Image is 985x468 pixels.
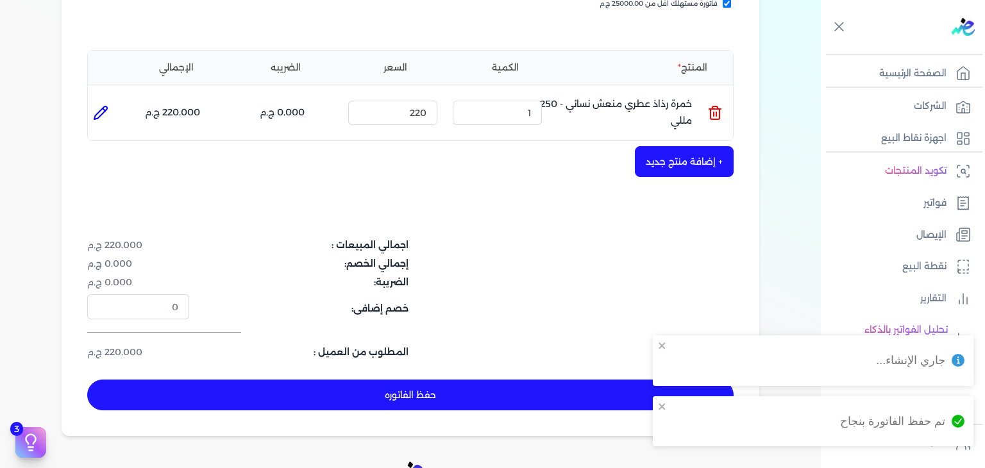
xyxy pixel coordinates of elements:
[87,276,189,289] dd: 0.000 ج.م
[197,294,408,319] dt: خصم إضافى:
[87,380,734,410] button: حفظ الفاتوره
[881,130,947,147] p: اجهزة نقاط البيع
[10,422,23,436] span: 3
[635,146,734,177] button: + إضافة منتج جديد
[876,352,945,369] div: جاري الإنشاء...
[197,276,408,289] dt: الضريبة:
[920,290,947,307] p: التقارير
[885,163,947,180] p: تكويد المنتجات
[562,61,723,74] li: المنتج
[923,195,947,212] p: فواتير
[821,317,977,360] a: تحليل الفواتير بالذكاء الاصطناعي
[87,257,189,271] dd: 0.000 ج.م
[343,61,448,74] li: السعر
[197,257,408,271] dt: إجمالي الخصم:
[145,104,200,121] p: 220.000 ج.م
[821,60,977,87] a: الصفحة الرئيسية
[15,427,46,458] button: 3
[821,222,977,249] a: الإيصال
[233,61,338,74] li: الضريبه
[827,322,948,355] p: تحليل الفواتير بالذكاء الاصطناعي
[532,96,692,130] p: خمرة رذاذ عطري منعش نسائي - 250 مللي
[821,125,977,152] a: اجهزة نقاط البيع
[658,401,667,412] button: close
[124,61,228,74] li: الإجمالي
[821,190,977,217] a: فواتير
[260,104,305,121] p: 0.000 ج.م
[916,227,947,244] p: الإيصال
[879,65,947,82] p: الصفحة الرئيسية
[821,253,977,280] a: نقطة البيع
[952,18,975,36] img: logo
[453,61,557,74] li: الكمية
[821,158,977,185] a: تكويد المنتجات
[658,340,667,351] button: close
[87,346,189,359] dd: 220.000 ج.م
[87,238,189,252] dd: 220.000 ج.م
[821,93,977,120] a: الشركات
[197,346,408,359] dt: المطلوب من العميل :
[840,413,945,430] div: تم حفظ الفاتورة بنجاح
[821,285,977,312] a: التقارير
[197,238,408,252] dt: اجمالي المبيعات :
[902,258,947,275] p: نقطة البيع
[914,98,947,115] p: الشركات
